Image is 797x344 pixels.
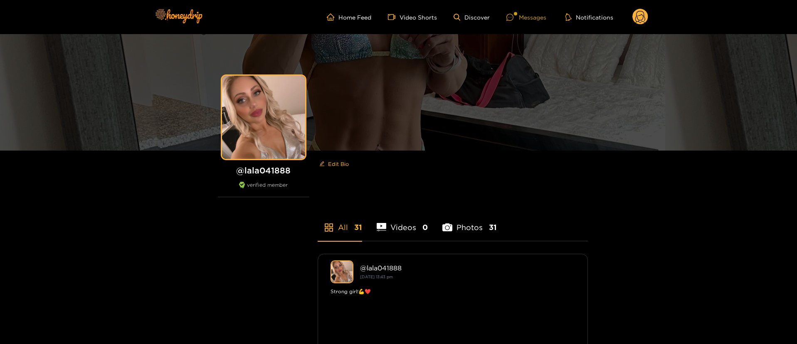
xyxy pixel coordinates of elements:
[354,222,362,233] span: 31
[327,13,371,21] a: Home Feed
[318,203,362,241] li: All
[319,161,325,167] span: edit
[489,222,497,233] span: 31
[563,13,616,21] button: Notifications
[377,203,428,241] li: Videos
[360,264,575,272] div: @ lala041888
[318,157,350,171] button: editEdit Bio
[360,275,393,279] small: [DATE] 13:43 pm
[442,203,497,241] li: Photos
[454,14,490,21] a: Discover
[218,165,309,176] h1: @ lala041888
[218,182,309,197] div: verified member
[327,13,338,21] span: home
[388,13,437,21] a: Video Shorts
[331,260,353,283] img: lala041888
[331,287,575,296] div: Strong girl!💪❤️
[388,13,400,21] span: video-camera
[328,160,349,168] span: Edit Bio
[422,222,428,233] span: 0
[506,12,546,22] div: Messages
[324,223,334,233] span: appstore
